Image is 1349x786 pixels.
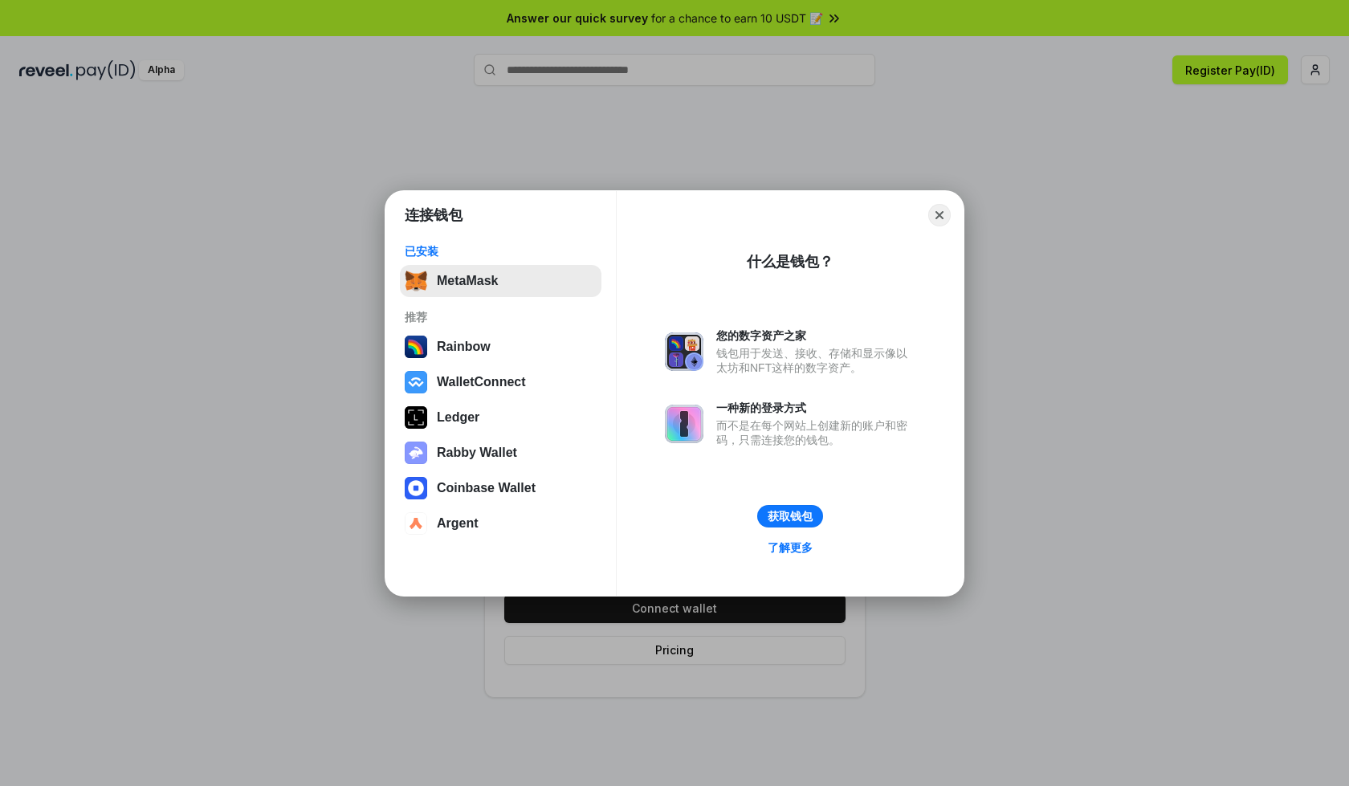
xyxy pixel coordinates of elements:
[405,244,597,259] div: 已安装
[400,472,601,504] button: Coinbase Wallet
[437,375,526,389] div: WalletConnect
[400,507,601,540] button: Argent
[400,265,601,297] button: MetaMask
[757,505,823,527] button: 获取钱包
[405,336,427,358] img: svg+xml,%3Csvg%20width%3D%22120%22%20height%3D%22120%22%20viewBox%3D%220%200%20120%20120%22%20fil...
[405,406,427,429] img: svg+xml,%3Csvg%20xmlns%3D%22http%3A%2F%2Fwww.w3.org%2F2000%2Fsvg%22%20width%3D%2228%22%20height%3...
[405,477,427,499] img: svg+xml,%3Csvg%20width%3D%2228%22%20height%3D%2228%22%20viewBox%3D%220%200%2028%2028%22%20fill%3D...
[405,442,427,464] img: svg+xml,%3Csvg%20xmlns%3D%22http%3A%2F%2Fwww.w3.org%2F2000%2Fsvg%22%20fill%3D%22none%22%20viewBox...
[437,481,536,495] div: Coinbase Wallet
[716,401,915,415] div: 一种新的登录方式
[400,366,601,398] button: WalletConnect
[747,252,833,271] div: 什么是钱包？
[758,537,822,558] a: 了解更多
[400,437,601,469] button: Rabby Wallet
[665,332,703,371] img: svg+xml,%3Csvg%20xmlns%3D%22http%3A%2F%2Fwww.w3.org%2F2000%2Fsvg%22%20fill%3D%22none%22%20viewBox...
[716,418,915,447] div: 而不是在每个网站上创建新的账户和密码，只需连接您的钱包。
[768,540,813,555] div: 了解更多
[405,512,427,535] img: svg+xml,%3Csvg%20width%3D%2228%22%20height%3D%2228%22%20viewBox%3D%220%200%2028%2028%22%20fill%3D...
[437,274,498,288] div: MetaMask
[716,346,915,375] div: 钱包用于发送、接收、存储和显示像以太坊和NFT这样的数字资产。
[437,340,491,354] div: Rainbow
[768,509,813,523] div: 获取钱包
[405,310,597,324] div: 推荐
[405,270,427,292] img: svg+xml,%3Csvg%20fill%3D%22none%22%20height%3D%2233%22%20viewBox%3D%220%200%2035%2033%22%20width%...
[716,328,915,343] div: 您的数字资产之家
[400,331,601,363] button: Rainbow
[437,446,517,460] div: Rabby Wallet
[928,204,951,226] button: Close
[400,401,601,434] button: Ledger
[437,410,479,425] div: Ledger
[405,371,427,393] img: svg+xml,%3Csvg%20width%3D%2228%22%20height%3D%2228%22%20viewBox%3D%220%200%2028%2028%22%20fill%3D...
[665,405,703,443] img: svg+xml,%3Csvg%20xmlns%3D%22http%3A%2F%2Fwww.w3.org%2F2000%2Fsvg%22%20fill%3D%22none%22%20viewBox...
[405,206,463,225] h1: 连接钱包
[437,516,479,531] div: Argent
